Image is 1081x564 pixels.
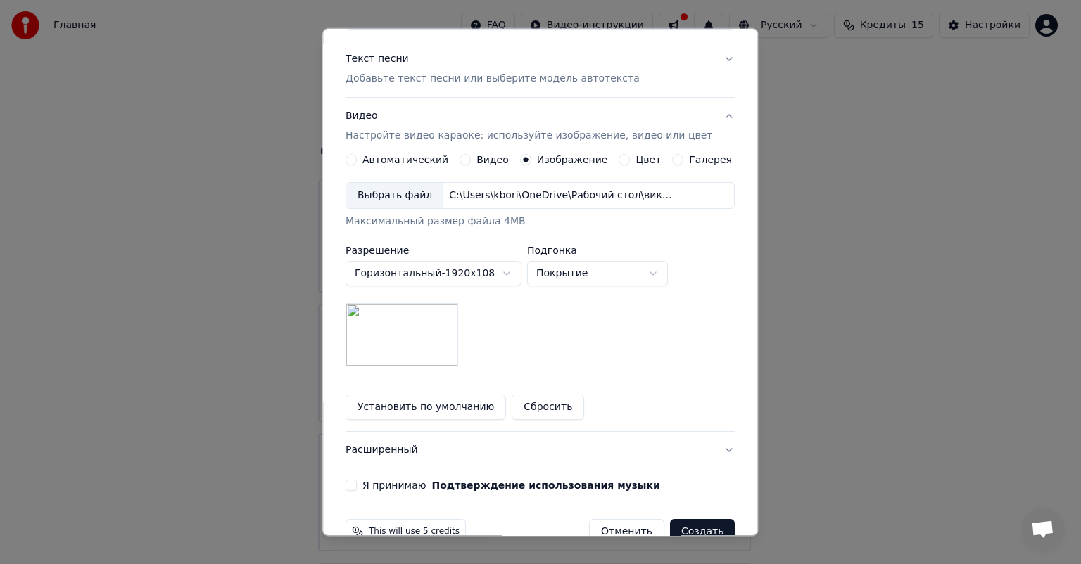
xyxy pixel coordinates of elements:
button: Я принимаю [432,480,660,490]
div: Максимальный размер файла 4MB [346,214,735,229]
label: Подгонка [527,245,668,255]
div: ВидеоНастройте видео караоке: используйте изображение, видео или цвет [346,154,735,431]
label: Автоматический [362,155,448,165]
div: C:\Users\kbori\OneDrive\Рабочий стол\викторина\2р\2\769906_big_a773772153.jpg [443,188,683,203]
div: Видео [346,109,712,143]
p: Добавьте текст песни или выберите модель автотекста [346,72,640,86]
label: Цвет [636,155,662,165]
div: Текст песни [346,52,409,66]
label: Галерея [690,155,733,165]
button: ВидеоНастройте видео караоке: используйте изображение, видео или цвет [346,98,735,154]
label: Видео [476,155,509,165]
button: Создать [670,519,735,544]
button: Текст песниДобавьте текст песни или выберите модель автотекста [346,41,735,97]
div: Выбрать файл [346,183,443,208]
button: Отменить [589,519,664,544]
label: Разрешение [346,245,521,255]
p: Настройте видео караоке: используйте изображение, видео или цвет [346,129,712,143]
button: Сбросить [512,395,585,420]
button: Расширенный [346,432,735,468]
span: This will use 5 credits [369,526,460,537]
label: Я принимаю [362,480,660,490]
label: Изображение [537,155,608,165]
button: Установить по умолчанию [346,395,506,420]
